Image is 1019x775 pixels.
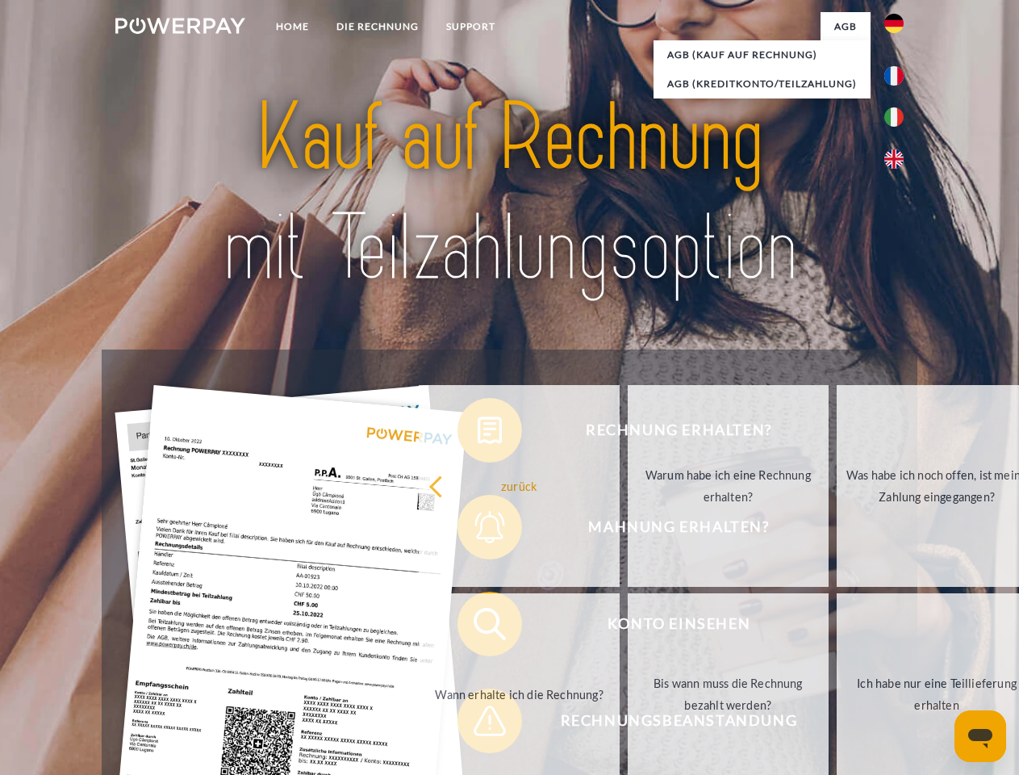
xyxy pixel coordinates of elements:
a: DIE RECHNUNG [323,12,432,41]
a: SUPPORT [432,12,509,41]
div: Warum habe ich eine Rechnung erhalten? [637,464,819,508]
a: agb [821,12,871,41]
iframe: Schaltfläche zum Öffnen des Messaging-Fensters [954,710,1006,762]
div: Wann erhalte ich die Rechnung? [428,683,610,705]
a: Home [262,12,323,41]
div: Bis wann muss die Rechnung bezahlt werden? [637,672,819,716]
img: logo-powerpay-white.svg [115,18,245,34]
a: AGB (Kreditkonto/Teilzahlung) [654,69,871,98]
img: en [884,149,904,169]
img: title-powerpay_de.svg [154,77,865,309]
div: zurück [428,475,610,496]
a: AGB (Kauf auf Rechnung) [654,40,871,69]
img: it [884,107,904,127]
img: fr [884,66,904,86]
img: de [884,14,904,33]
